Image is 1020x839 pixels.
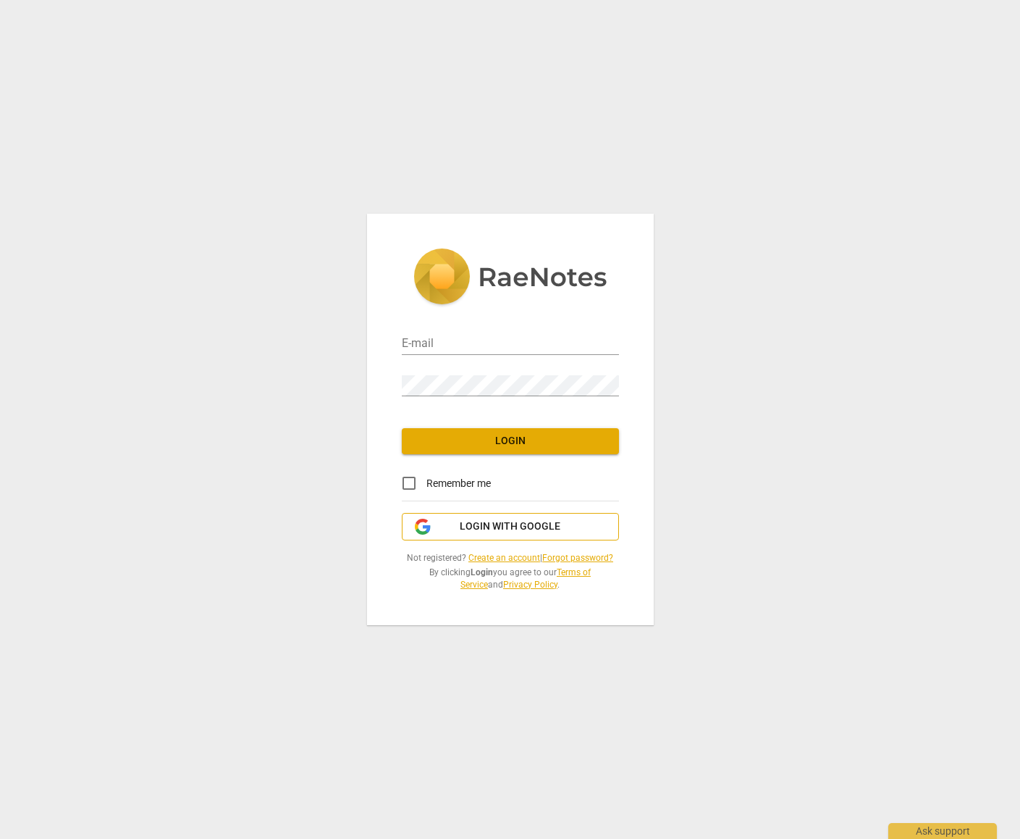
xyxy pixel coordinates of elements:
img: 5ac2273c67554f335776073100b6d88f.svg [413,249,607,308]
a: Forgot password? [542,553,613,563]
div: Ask support [888,823,997,839]
a: Terms of Service [460,567,591,590]
button: Login [402,428,619,454]
b: Login [471,567,493,577]
a: Create an account [468,553,540,563]
span: Login [413,434,607,448]
a: Privacy Policy [503,580,557,590]
button: Login with Google [402,513,619,540]
span: Login with Google [460,519,560,534]
span: By clicking you agree to our and . [402,567,619,590]
span: Remember me [426,476,491,491]
span: Not registered? | [402,552,619,564]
